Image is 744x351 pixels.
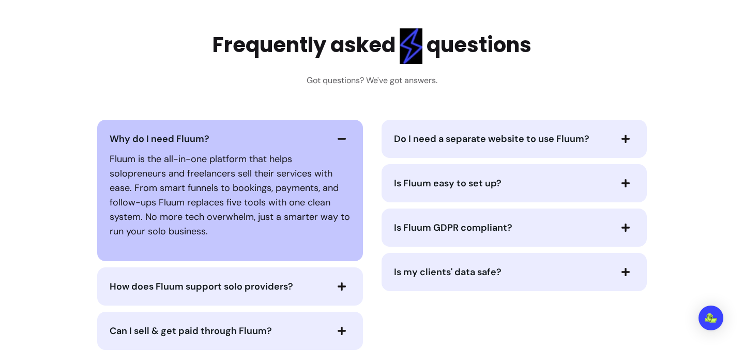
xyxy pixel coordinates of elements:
[110,130,351,148] button: Why do I need Fluum?
[394,174,635,192] button: Is Fluum easy to set up?
[110,278,351,295] button: How does Fluum support solo providers?
[110,152,351,238] p: Fluum is the all-in-one platform that helps solopreneurs and freelancers sell their services with...
[699,306,723,330] div: Open Intercom Messenger
[110,148,351,243] div: Why do I need Fluum?
[110,133,209,145] span: Why do I need Fluum?
[110,325,272,337] span: Can I sell & get paid through Fluum?
[110,280,293,293] span: How does Fluum support solo providers?
[394,177,502,189] span: Is Fluum easy to set up?
[394,130,635,148] button: Do I need a separate website to use Fluum?
[110,322,351,340] button: Can I sell & get paid through Fluum?
[394,263,635,281] button: Is my clients' data safe?
[212,28,532,64] h2: Frequently asked questions
[394,219,635,236] button: Is Fluum GDPR compliant?
[394,266,502,278] span: Is my clients' data safe?
[394,221,512,234] span: Is Fluum GDPR compliant?
[394,133,589,145] span: Do I need a separate website to use Fluum?
[400,28,422,64] img: flashlight Blue
[307,74,437,87] h3: Got questions? We've got answers.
